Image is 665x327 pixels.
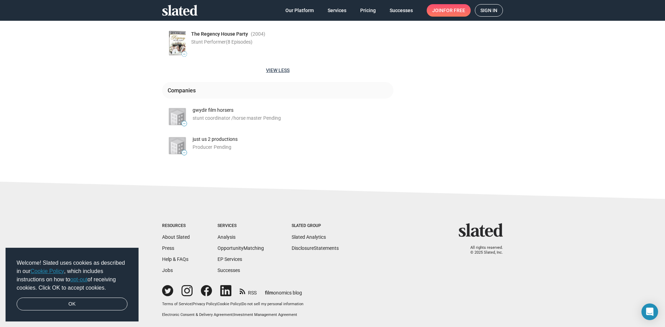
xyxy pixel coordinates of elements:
span: Welcome! Slated uses cookies as described in our , which includes instructions on how to of recei... [17,259,127,292]
div: cookieconsent [6,248,139,322]
div: gwydir film horsers [193,107,393,113]
span: Our Platform [285,4,314,17]
span: | [233,312,234,317]
span: (2004 ) [251,31,265,37]
a: DisclosureStatements [292,245,339,251]
button: View less [162,64,393,76]
a: Joinfor free [427,4,471,17]
span: View less [168,64,388,76]
a: Our Platform [280,4,319,17]
a: About Slated [162,234,190,240]
img: just us 2 productions [169,137,186,154]
span: Join [432,4,465,17]
a: Analysis [218,234,236,240]
span: Pending [214,144,231,150]
a: Investment Management Agreement [234,312,297,317]
a: Successes [218,267,240,273]
img: gwydir film horsers [169,108,186,125]
a: Electronic Consent & Delivery Agreement [162,312,233,317]
a: Services [322,4,352,17]
span: Services [328,4,346,17]
a: OpportunityMatching [218,245,264,251]
span: | [192,302,193,306]
span: (8 Episodes) [226,39,252,45]
div: Slated Group [292,223,339,229]
span: | [241,302,242,306]
span: | [216,302,218,306]
a: filmonomics blog [265,284,302,296]
a: RSS [240,285,257,296]
span: film [265,290,273,296]
a: opt-out [70,276,88,282]
p: All rights reserved. © 2025 Slated, Inc. [463,245,503,255]
span: Pending [263,115,281,121]
span: Producer [193,144,212,150]
a: Pricing [355,4,381,17]
a: Successes [384,4,418,17]
img: Poster: The Regency House Party [169,31,186,55]
div: Services [218,223,264,229]
a: Press [162,245,174,251]
a: Sign in [475,4,503,17]
a: EP Services [218,256,242,262]
button: Do not sell my personal information [242,302,303,307]
a: dismiss cookie message [17,298,127,311]
span: — [182,122,187,126]
div: Companies [168,87,198,94]
span: — [182,151,187,155]
span: Pricing [360,4,376,17]
div: Resources [162,223,190,229]
a: Jobs [162,267,173,273]
a: Privacy Policy [193,302,216,306]
span: stunt coordinator /horse master [193,115,262,121]
a: Cookie Policy [218,302,241,306]
span: The Regency House Party [191,31,248,37]
div: Open Intercom Messenger [641,303,658,320]
span: for free [443,4,465,17]
a: Help & FAQs [162,256,188,262]
a: Cookie Policy [30,268,64,274]
a: Slated Analytics [292,234,326,240]
div: just us 2 productions [193,136,393,143]
span: Successes [390,4,413,17]
span: Sign in [480,4,497,16]
span: Stunt Performer [191,39,252,45]
a: Terms of Service [162,302,192,306]
span: — [182,52,187,56]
